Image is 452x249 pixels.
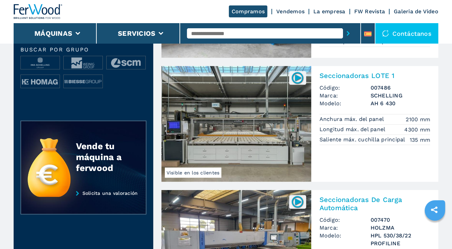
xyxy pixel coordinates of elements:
[354,8,385,15] a: FW Revista
[64,75,103,89] img: image
[161,66,438,182] a: Seccionadoras LOTE 1 SCHELLING AH 6 430Visible en los clientes007486Seccionadoras LOTE 1Código:00...
[319,136,407,143] p: Saliente máx. cuchilla principal
[375,23,438,44] div: Contáctanos
[371,84,430,92] h3: 007486
[291,195,304,208] img: 007470
[382,30,389,37] img: Contáctanos
[34,29,72,37] button: Máquinas
[426,201,443,218] a: sharethis
[404,126,430,134] em: 4300 mm
[107,56,145,70] img: image
[410,136,431,144] em: 135 mm
[229,5,267,17] a: Compramos
[165,168,221,178] span: Visible en los clientes
[276,8,305,15] a: Vendemos
[319,92,371,99] span: Marca:
[371,216,430,224] h3: 007470
[319,216,371,224] span: Código:
[343,26,354,41] button: submit-button
[118,29,155,37] button: Servicios
[76,141,133,173] div: Vende tu máquina a ferwood
[319,126,387,133] p: Longitud máx. del panel
[371,224,430,232] h3: HOLZMA
[21,75,60,89] img: image
[319,72,430,80] h2: Seccionadoras LOTE 1
[394,8,438,15] a: Galeria de Video
[371,92,430,99] h3: SCHELLING
[20,47,146,52] span: Buscar por grupo
[319,115,386,123] p: Anchura máx. del panel
[319,232,371,247] span: Modelo:
[371,99,430,107] h3: AH 6 430
[64,56,103,70] img: image
[319,99,371,107] span: Modelo:
[161,66,311,182] img: Seccionadoras LOTE 1 SCHELLING AH 6 430
[14,4,63,19] img: Ferwood
[319,84,371,92] span: Código:
[423,218,447,244] iframe: Chat
[20,190,146,215] a: Solicita una valoración
[21,56,60,70] img: image
[371,232,430,247] h3: HPL 530/38/22 PROFILINE
[319,224,371,232] span: Marca:
[313,8,345,15] a: La empresa
[319,196,430,212] h2: Seccionadoras De Carga Automática
[406,115,430,123] em: 2100 mm
[291,71,304,84] img: 007486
